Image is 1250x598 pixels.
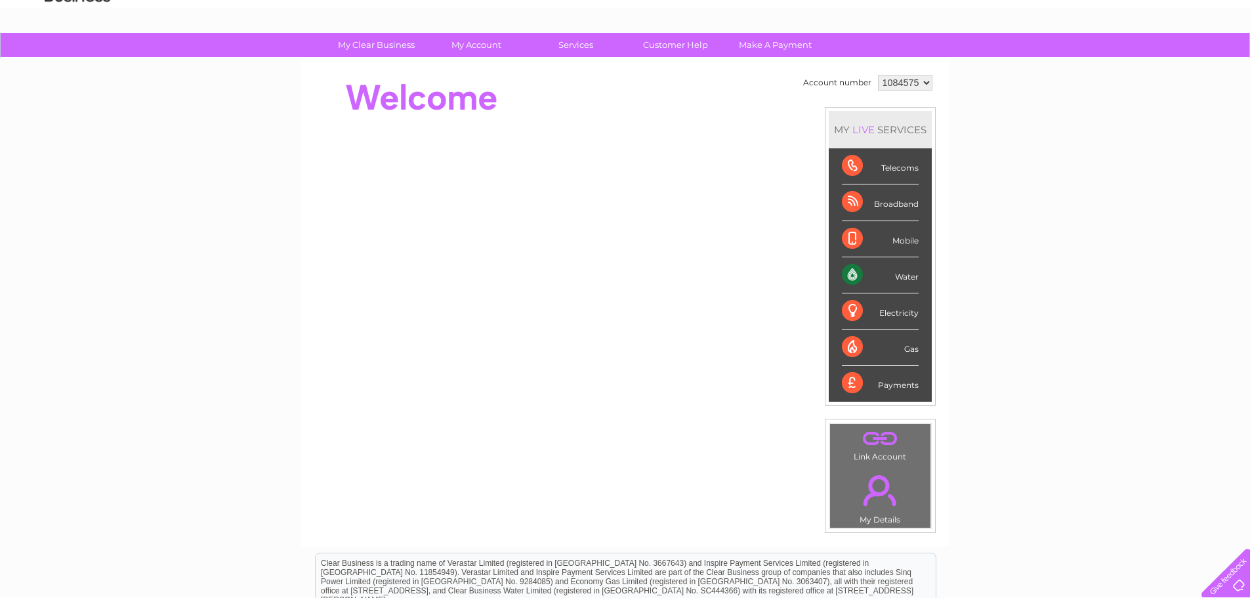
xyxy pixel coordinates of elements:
td: My Details [829,464,931,528]
a: Log out [1207,56,1238,66]
div: Clear Business is a trading name of Verastar Limited (registered in [GEOGRAPHIC_DATA] No. 3667643... [316,7,936,64]
img: logo.png [44,34,111,74]
a: Customer Help [621,33,730,57]
div: Gas [842,330,919,366]
a: 0333 014 3131 [1003,7,1093,23]
div: Mobile [842,221,919,257]
a: Telecoms [1089,56,1128,66]
a: . [833,427,927,450]
div: Water [842,257,919,293]
div: Payments [842,366,919,401]
a: . [833,467,927,513]
a: Energy [1052,56,1081,66]
a: Water [1019,56,1044,66]
a: Contact [1163,56,1195,66]
td: Account number [800,72,875,94]
div: MY SERVICES [829,111,932,148]
a: My Account [422,33,530,57]
a: My Clear Business [322,33,430,57]
div: Electricity [842,293,919,330]
td: Link Account [829,423,931,465]
a: Blog [1136,56,1155,66]
a: Services [522,33,630,57]
a: Make A Payment [721,33,829,57]
div: LIVE [850,123,877,136]
div: Broadband [842,184,919,221]
div: Telecoms [842,148,919,184]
